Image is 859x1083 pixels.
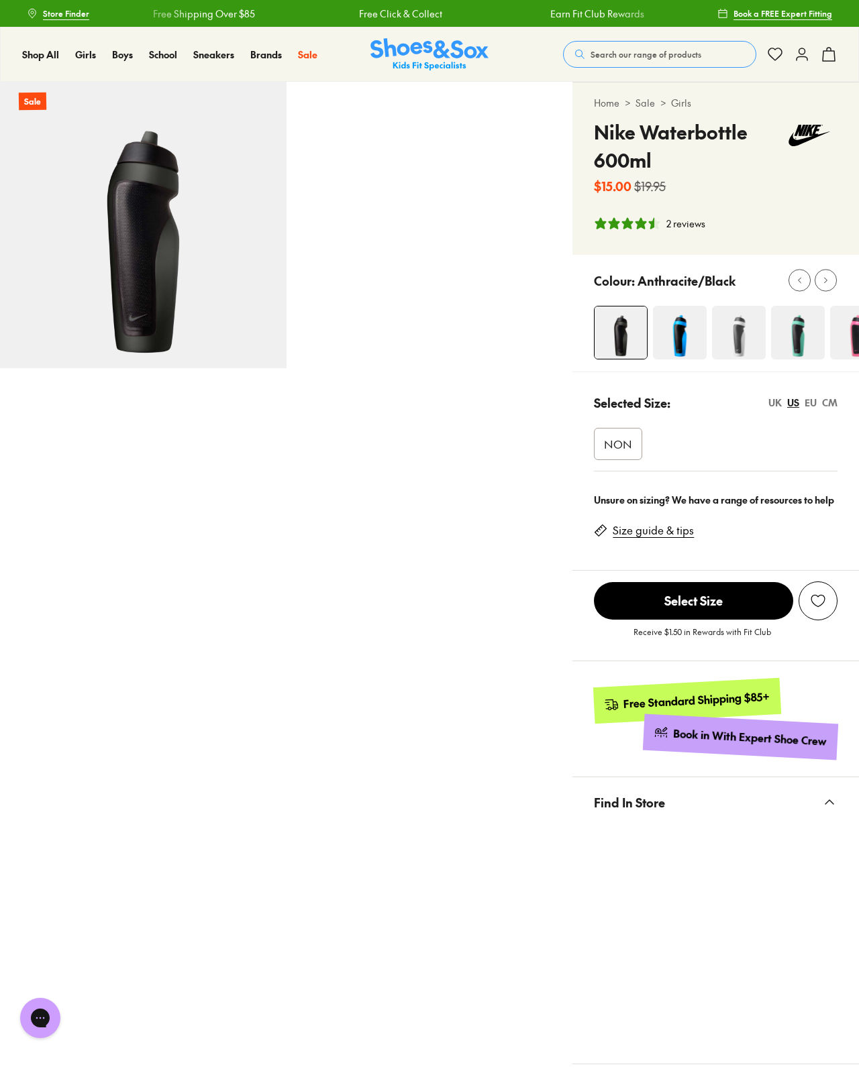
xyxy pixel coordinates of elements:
img: SNS_Logo_Responsive.svg [370,38,489,71]
a: Free Shipping Over $85 [153,7,255,21]
a: Girls [671,96,691,110]
h4: Nike Waterbottle 600ml [594,118,781,174]
a: Sneakers [193,48,234,62]
img: 4-343102_1 [712,306,766,359]
button: Add to Wishlist [799,581,838,620]
a: Free Standard Shipping $85+ [593,678,781,724]
div: Free Standard Shipping $85+ [623,689,770,711]
s: $19.95 [634,177,666,195]
p: Sale [19,93,46,111]
div: Book in With Expert Shoe Crew [673,726,827,749]
a: Book a FREE Expert Fitting [717,1,832,25]
button: 4.5 stars, 2 ratings [594,217,705,231]
span: Boys [112,48,133,61]
p: Colour: [594,272,635,290]
span: Girls [75,48,96,61]
a: School [149,48,177,62]
a: Boys [112,48,133,62]
a: Shop All [22,48,59,62]
a: Book in With Expert Shoe Crew [643,714,838,760]
a: Size guide & tips [613,523,694,538]
span: Shop All [22,48,59,61]
a: Brands [250,48,282,62]
div: US [787,396,799,410]
span: Select Size [594,582,793,620]
a: Earn Fit Club Rewards [550,7,644,21]
button: Find In Store [572,777,859,828]
span: Find In Store [594,783,665,822]
iframe: Gorgias live chat messenger [13,993,67,1043]
div: 2 reviews [666,217,705,231]
div: CM [822,396,838,410]
a: Sale [636,96,655,110]
div: > > [594,96,838,110]
a: Free Click & Collect [359,7,442,21]
span: Sneakers [193,48,234,61]
button: Select Size [594,581,793,620]
span: Brands [250,48,282,61]
span: Sale [298,48,317,61]
a: Sale [298,48,317,62]
iframe: Find in Store [594,828,838,1047]
a: Home [594,96,619,110]
img: 4-343104_1 [653,306,707,359]
span: Search our range of products [591,48,701,60]
div: UK [768,396,782,410]
a: Store Finder [27,1,89,25]
a: Girls [75,48,96,62]
div: EU [805,396,817,410]
button: Search our range of products [563,41,756,68]
span: School [149,48,177,61]
span: Store Finder [43,7,89,19]
a: Shoes & Sox [370,38,489,71]
img: 4-343106_1 [771,306,825,359]
b: $15.00 [594,177,631,195]
img: 4-343101_1 [595,306,647,359]
img: Vendor logo [782,118,838,153]
p: Selected Size: [594,394,670,412]
p: Receive $1.50 in Rewards with Fit Club [634,626,771,650]
span: NON [604,436,632,452]
p: Anthracite/Black [638,272,736,290]
span: Book a FREE Expert Fitting [734,7,832,19]
div: Unsure on sizing? We have a range of resources to help [594,493,838,507]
